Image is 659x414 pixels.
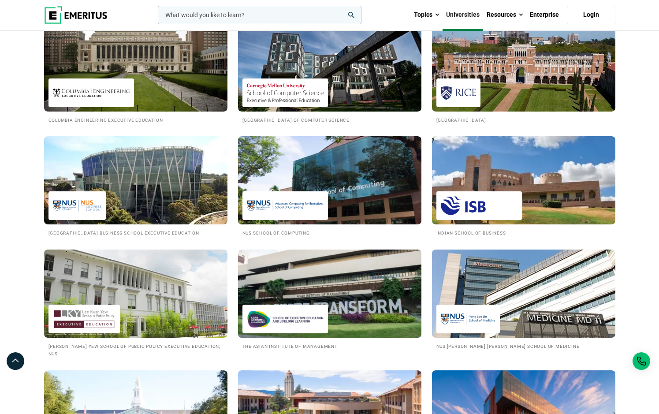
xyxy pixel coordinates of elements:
h2: [GEOGRAPHIC_DATA] [436,116,611,123]
img: Universities We Work With [432,136,615,224]
img: Universities We Work With [238,23,421,112]
h2: [GEOGRAPHIC_DATA] of Computer Science [242,116,417,123]
h2: [GEOGRAPHIC_DATA] Business School Executive Education [48,229,223,236]
img: Universities We Work With [432,250,615,338]
img: Universities We Work With [44,250,227,338]
h2: Indian School of Business [436,229,611,236]
a: Universities We Work With Indian School of Business Indian School of Business [432,136,615,236]
img: Universities We Work With [238,136,421,224]
img: Universities We Work With [432,23,615,112]
h2: NUS School of Computing [242,229,417,236]
a: Universities We Work With Asian Institute of Management The Asian Institute of Management [238,250,421,350]
h2: The Asian Institute of Management [242,342,417,350]
img: Carnegie Mellon University School of Computer Science [247,83,324,103]
h2: [PERSON_NAME] Yew School of Public Policy Executive Education, NUS [48,342,223,357]
a: Universities We Work With NUS Yong Loo Lin School of Medicine NUS [PERSON_NAME] [PERSON_NAME] Sch... [432,250,615,350]
img: National University of Singapore Business School Executive Education [53,196,101,216]
img: Universities We Work With [229,245,431,342]
a: Login [567,6,615,24]
img: Asian Institute of Management [247,309,324,329]
h2: Columbia Engineering Executive Education [48,116,223,123]
img: Universities We Work With [44,23,227,112]
h2: NUS [PERSON_NAME] [PERSON_NAME] School of Medicine [436,342,611,350]
a: Universities We Work With NUS School of Computing NUS School of Computing [238,136,421,236]
img: Universities We Work With [44,136,227,224]
img: Rice University [441,83,476,103]
input: woocommerce-product-search-field-0 [158,6,361,24]
a: Universities We Work With Lee Kuan Yew School of Public Policy Executive Education, NUS [PERSON_N... [44,250,227,357]
img: Indian School of Business [441,196,518,216]
img: NUS School of Computing [247,196,324,216]
a: Universities We Work With Rice University [GEOGRAPHIC_DATA] [432,23,615,123]
a: Universities We Work With National University of Singapore Business School Executive Education [G... [44,136,227,236]
img: Columbia Engineering Executive Education [53,83,130,103]
img: NUS Yong Loo Lin School of Medicine [441,309,495,329]
img: Lee Kuan Yew School of Public Policy Executive Education, NUS [53,309,115,329]
a: Universities We Work With Columbia Engineering Executive Education Columbia Engineering Executive... [44,23,227,123]
a: Universities We Work With Carnegie Mellon University School of Computer Science [GEOGRAPHIC_DATA]... [238,23,421,123]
